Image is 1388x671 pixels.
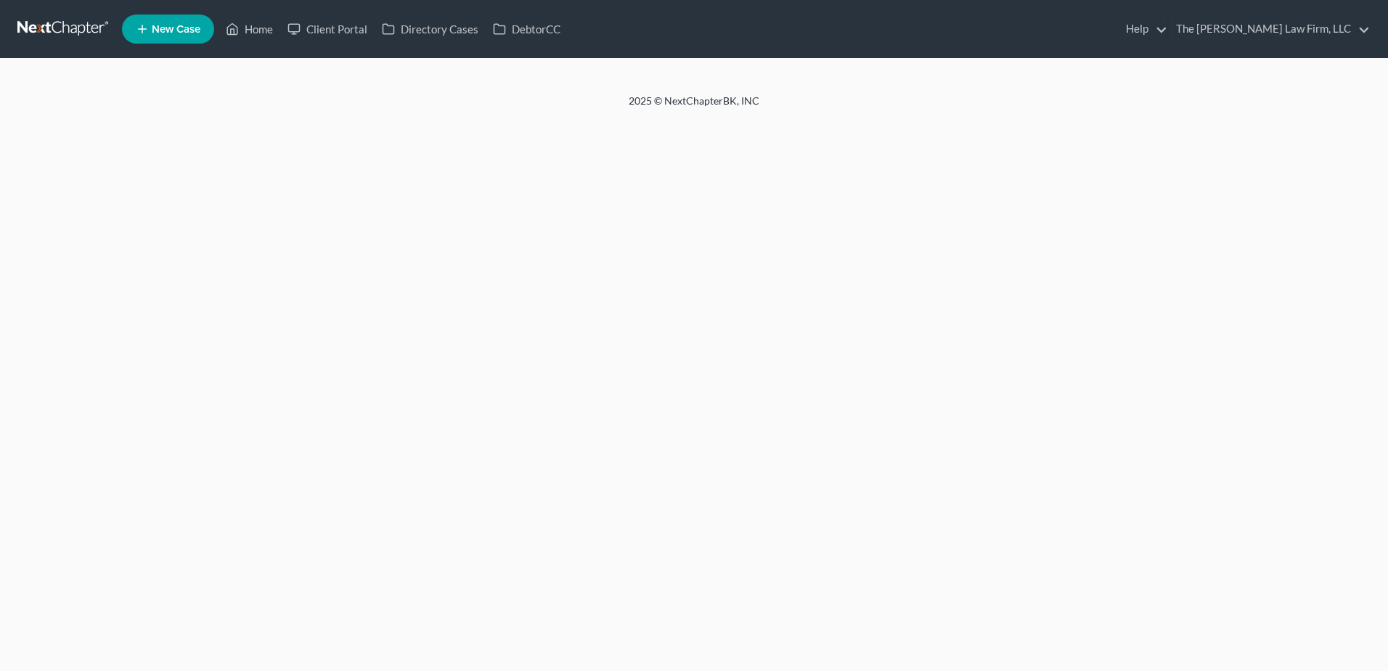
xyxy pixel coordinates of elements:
a: The [PERSON_NAME] Law Firm, LLC [1169,16,1370,42]
a: Client Portal [280,16,375,42]
div: 2025 © NextChapterBK, INC [280,94,1108,120]
a: Home [219,16,280,42]
new-legal-case-button: New Case [122,15,214,44]
a: Help [1119,16,1167,42]
a: Directory Cases [375,16,486,42]
a: DebtorCC [486,16,568,42]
